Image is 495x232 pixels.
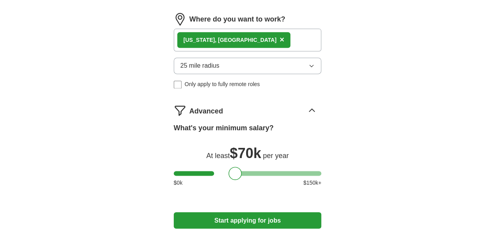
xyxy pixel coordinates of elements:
[189,14,285,25] label: Where do you want to work?
[180,61,220,70] span: 25 mile radius
[174,81,182,88] input: Only apply to fully remote roles
[263,152,289,160] span: per year
[279,34,284,46] button: ×
[174,13,186,25] img: location.png
[185,80,260,88] span: Only apply to fully remote roles
[174,104,186,117] img: filter
[230,145,261,161] span: $ 70k
[184,36,277,44] div: , [GEOGRAPHIC_DATA]
[184,37,215,43] strong: [US_STATE]
[174,123,274,133] label: What's your minimum salary?
[303,179,321,187] span: $ 150 k+
[174,212,322,228] button: Start applying for jobs
[279,35,284,44] span: ×
[174,179,183,187] span: $ 0 k
[189,106,223,117] span: Advanced
[174,58,322,74] button: 25 mile radius
[206,152,230,160] span: At least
